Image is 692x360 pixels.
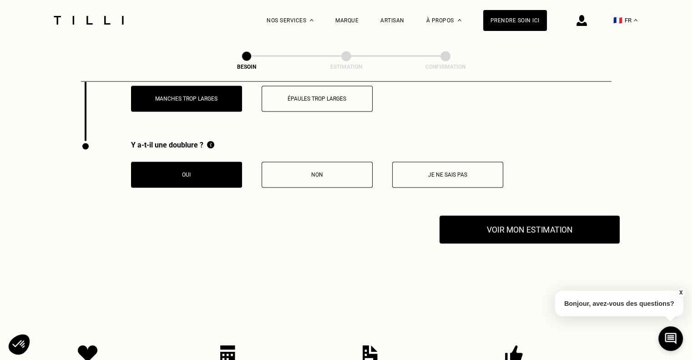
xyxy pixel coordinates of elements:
[267,172,368,178] p: Non
[380,17,404,24] a: Artisan
[634,19,637,21] img: menu déroulant
[439,215,620,243] button: Voir mon estimation
[136,96,237,102] p: Manches trop larges
[576,15,587,26] img: icône connexion
[400,64,491,70] div: Confirmation
[201,64,292,70] div: Besoin
[310,19,313,21] img: Menu déroulant
[458,19,461,21] img: Menu déroulant à propos
[676,288,685,298] button: X
[51,16,127,25] img: Logo du service de couturière Tilli
[613,16,622,25] span: 🇫🇷
[136,172,237,178] p: Oui
[301,64,392,70] div: Estimation
[262,86,373,112] button: Épaules trop larges
[267,96,368,102] p: Épaules trop larges
[207,141,214,148] img: Information
[131,86,242,112] button: Manches trop larges
[392,162,503,188] button: Je ne sais pas
[483,10,547,31] a: Prendre soin ici
[262,162,373,188] button: Non
[555,291,683,316] p: Bonjour, avez-vous des questions?
[131,141,503,150] div: Y a-t-il une doublure ?
[335,17,359,24] a: Marque
[131,162,242,188] button: Oui
[397,172,498,178] p: Je ne sais pas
